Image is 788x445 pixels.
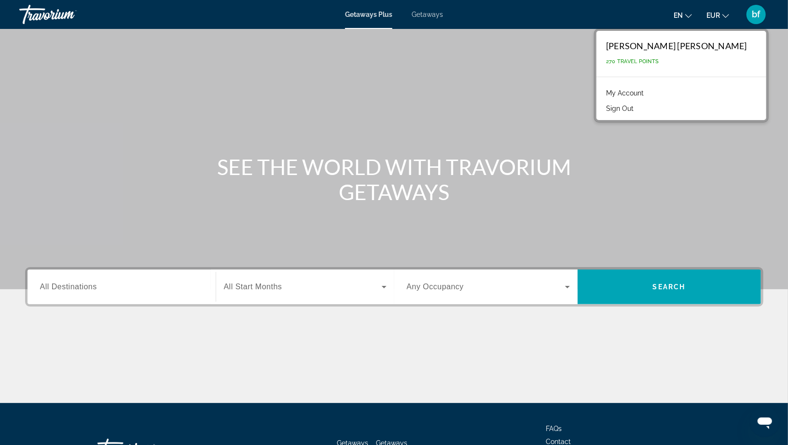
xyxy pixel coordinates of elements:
span: bf [752,10,760,19]
span: EUR [706,12,720,19]
iframe: Botón para iniciar la ventana de mensajería [749,406,780,437]
span: en [674,12,683,19]
span: All Start Months [224,283,282,291]
a: My Account [601,87,649,99]
div: [PERSON_NAME] [PERSON_NAME] [606,40,747,51]
span: 270 Travel Points [606,58,659,65]
a: Getaways Plus [345,11,392,18]
span: Any Occupancy [407,283,464,291]
a: FAQs [546,425,562,432]
a: Travorium [19,2,116,27]
button: Sign Out [601,102,638,115]
div: Search widget [28,270,761,304]
button: Change currency [706,8,729,22]
button: User Menu [744,4,769,25]
a: Getaways [412,11,443,18]
h1: SEE THE WORLD WITH TRAVORIUM GETAWAYS [213,154,575,204]
button: Change language [674,8,692,22]
span: Search [653,283,686,291]
span: All Destinations [40,283,97,291]
button: Search [578,270,761,304]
